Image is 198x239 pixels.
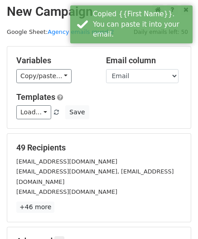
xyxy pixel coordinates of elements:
iframe: Chat Widget [153,196,198,239]
div: Copied {{First Name}}. You can paste it into your email. [93,9,189,40]
small: [EMAIL_ADDRESS][DOMAIN_NAME], [EMAIL_ADDRESS][DOMAIN_NAME] [16,168,174,185]
h2: New Campaign [7,4,191,19]
h5: 49 Recipients [16,143,182,153]
button: Save [65,105,89,119]
a: +46 more [16,202,54,213]
a: Load... [16,105,51,119]
h5: Variables [16,56,92,66]
small: [EMAIL_ADDRESS][DOMAIN_NAME] [16,158,117,165]
small: Google Sheet: [7,28,114,35]
small: [EMAIL_ADDRESS][DOMAIN_NAME] [16,188,117,195]
a: Copy/paste... [16,69,72,83]
a: Agency emails round 2 [48,28,114,35]
a: Templates [16,92,55,102]
h5: Email column [106,56,182,66]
